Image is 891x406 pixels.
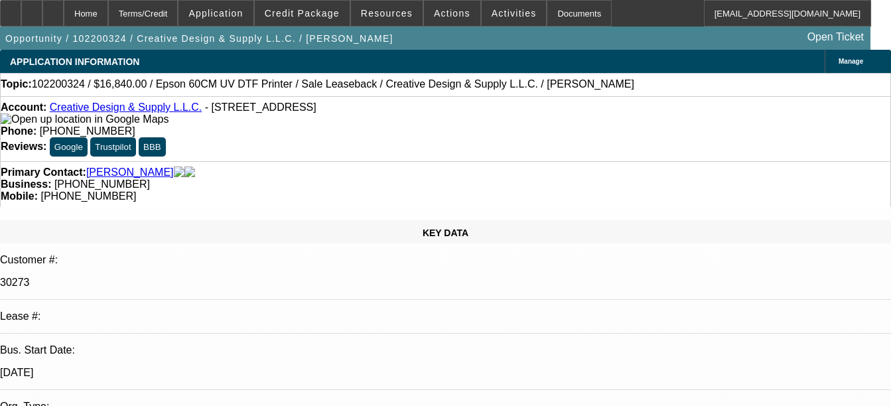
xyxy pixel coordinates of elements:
[424,1,480,26] button: Actions
[1,78,32,90] strong: Topic:
[86,167,174,178] a: [PERSON_NAME]
[482,1,547,26] button: Activities
[50,101,202,113] a: Creative Design & Supply L.L.C.
[434,8,470,19] span: Actions
[188,8,243,19] span: Application
[265,8,340,19] span: Credit Package
[139,137,166,157] button: BBB
[492,8,537,19] span: Activities
[184,167,195,178] img: linkedin-icon.png
[40,190,136,202] span: [PHONE_NUMBER]
[351,1,423,26] button: Resources
[255,1,350,26] button: Credit Package
[423,228,468,238] span: KEY DATA
[32,78,634,90] span: 102200324 / $16,840.00 / Epson 60CM UV DTF Printer / Sale Leaseback / Creative Design & Supply L....
[1,113,169,125] img: Open up location in Google Maps
[174,167,184,178] img: facebook-icon.png
[1,141,46,152] strong: Reviews:
[178,1,253,26] button: Application
[1,101,46,113] strong: Account:
[1,178,51,190] strong: Business:
[1,113,169,125] a: View Google Maps
[839,58,863,65] span: Manage
[10,56,139,67] span: APPLICATION INFORMATION
[5,33,393,44] span: Opportunity / 102200324 / Creative Design & Supply L.L.C. / [PERSON_NAME]
[361,8,413,19] span: Resources
[50,137,88,157] button: Google
[1,125,36,137] strong: Phone:
[54,178,150,190] span: [PHONE_NUMBER]
[802,26,869,48] a: Open Ticket
[40,125,135,137] span: [PHONE_NUMBER]
[1,167,86,178] strong: Primary Contact:
[1,190,38,202] strong: Mobile:
[90,137,135,157] button: Trustpilot
[205,101,316,113] span: - [STREET_ADDRESS]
